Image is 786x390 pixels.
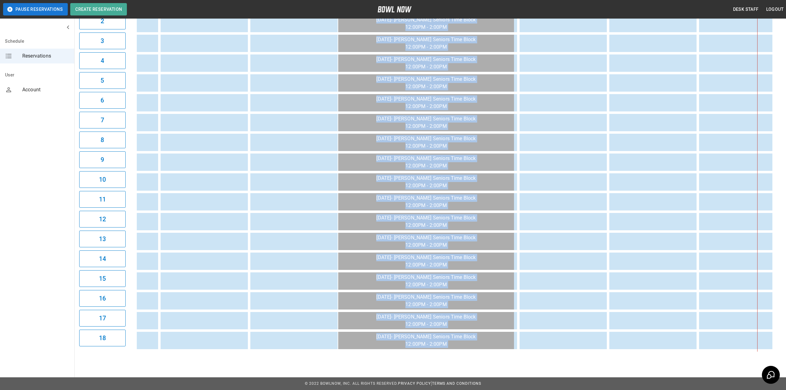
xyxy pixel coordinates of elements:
button: 13 [79,231,126,247]
button: Logout [764,4,786,15]
h6: 11 [99,194,106,204]
button: 12 [79,211,126,227]
h6: 13 [99,234,106,244]
h6: 10 [99,175,106,184]
h6: 17 [99,313,106,323]
a: Privacy Policy [398,381,431,386]
button: 6 [79,92,126,109]
img: logo [378,6,412,12]
h6: 2 [101,16,104,26]
button: 11 [79,191,126,208]
button: 15 [79,270,126,287]
h6: 9 [101,155,104,165]
h6: 14 [99,254,106,264]
button: 7 [79,112,126,128]
button: 3 [79,32,126,49]
button: 17 [79,310,126,327]
button: 8 [79,132,126,148]
h6: 4 [101,56,104,66]
h6: 18 [99,333,106,343]
a: Terms and Conditions [432,381,481,386]
h6: 5 [101,76,104,85]
button: 2 [79,13,126,29]
h6: 7 [101,115,104,125]
button: 4 [79,52,126,69]
button: 9 [79,151,126,168]
button: 5 [79,72,126,89]
span: © 2022 BowlNow, Inc. All Rights Reserved. [305,381,398,386]
button: 18 [79,330,126,346]
button: Desk Staff [731,4,761,15]
h6: 8 [101,135,104,145]
h6: 3 [101,36,104,46]
span: Reservations [22,52,69,60]
button: 10 [79,171,126,188]
h6: 15 [99,274,106,284]
button: 16 [79,290,126,307]
h6: 12 [99,214,106,224]
button: Create Reservation [70,3,127,15]
h6: 6 [101,95,104,105]
button: Pause Reservations [3,3,68,15]
span: Account [22,86,69,93]
h6: 16 [99,293,106,303]
button: 14 [79,250,126,267]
